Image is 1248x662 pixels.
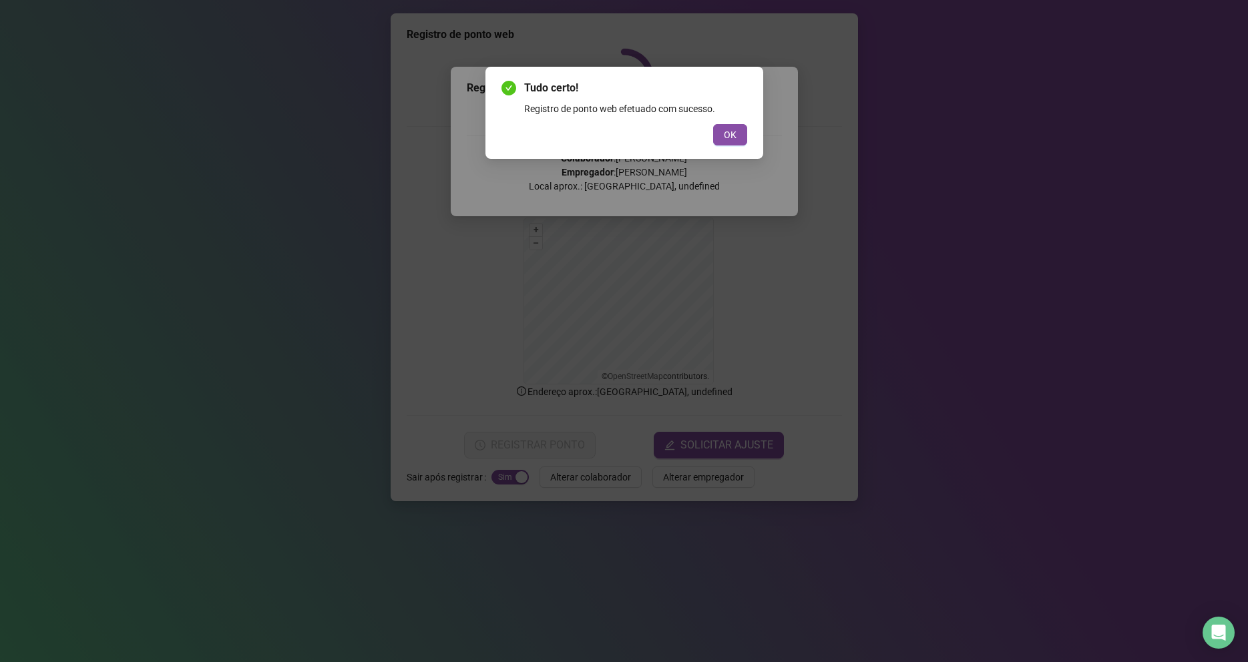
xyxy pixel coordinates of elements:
div: Registro de ponto web efetuado com sucesso. [524,101,747,116]
span: Tudo certo! [524,80,747,96]
span: check-circle [501,81,516,95]
span: OK [724,127,737,142]
button: OK [713,124,747,145]
div: Open Intercom Messenger [1203,617,1235,649]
